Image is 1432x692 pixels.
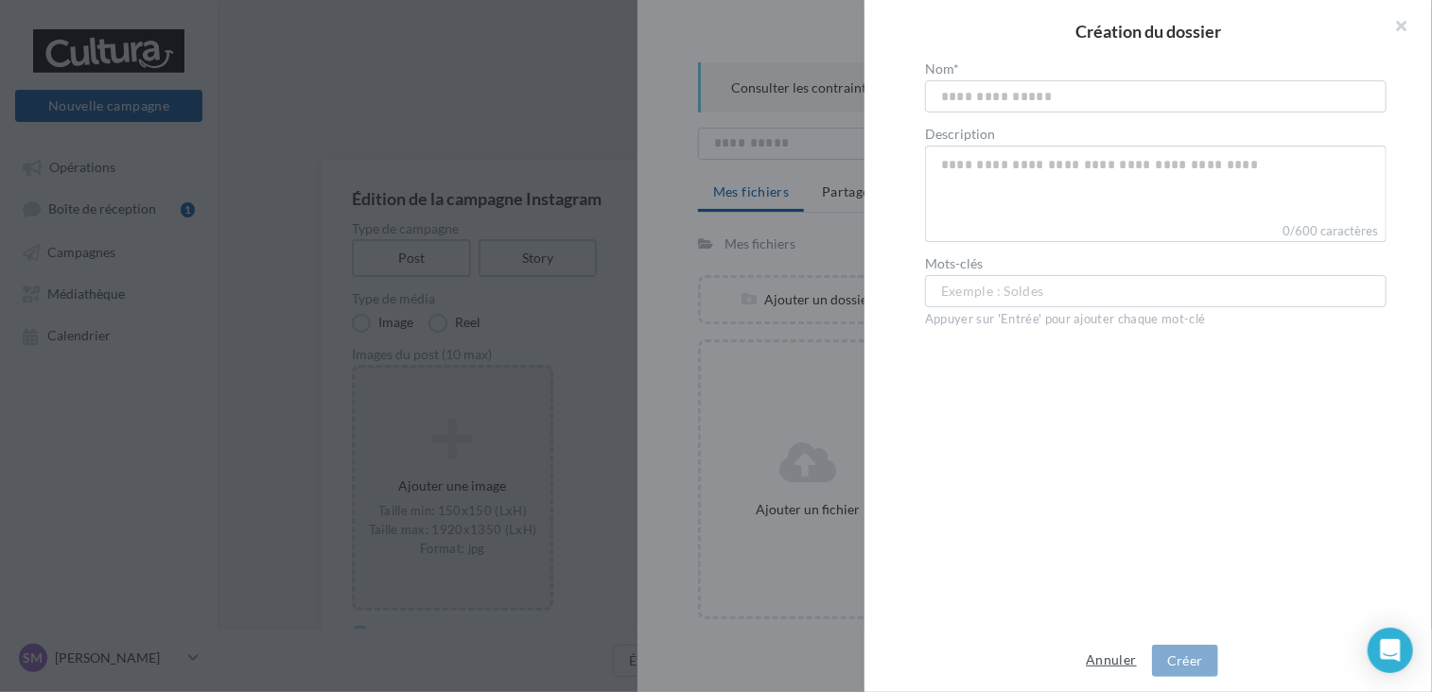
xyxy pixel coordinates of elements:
span: Exemple : Soldes [941,281,1044,302]
h2: Création du dossier [895,23,1402,40]
label: 0/600 caractères [925,221,1387,242]
button: Annuler [1078,649,1144,671]
label: Description [925,128,1387,141]
button: Créer [1152,645,1218,677]
div: Appuyer sur 'Entrée' pour ajouter chaque mot-clé [925,311,1387,328]
label: Mots-clés [925,257,1387,270]
div: Open Intercom Messenger [1368,628,1413,673]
